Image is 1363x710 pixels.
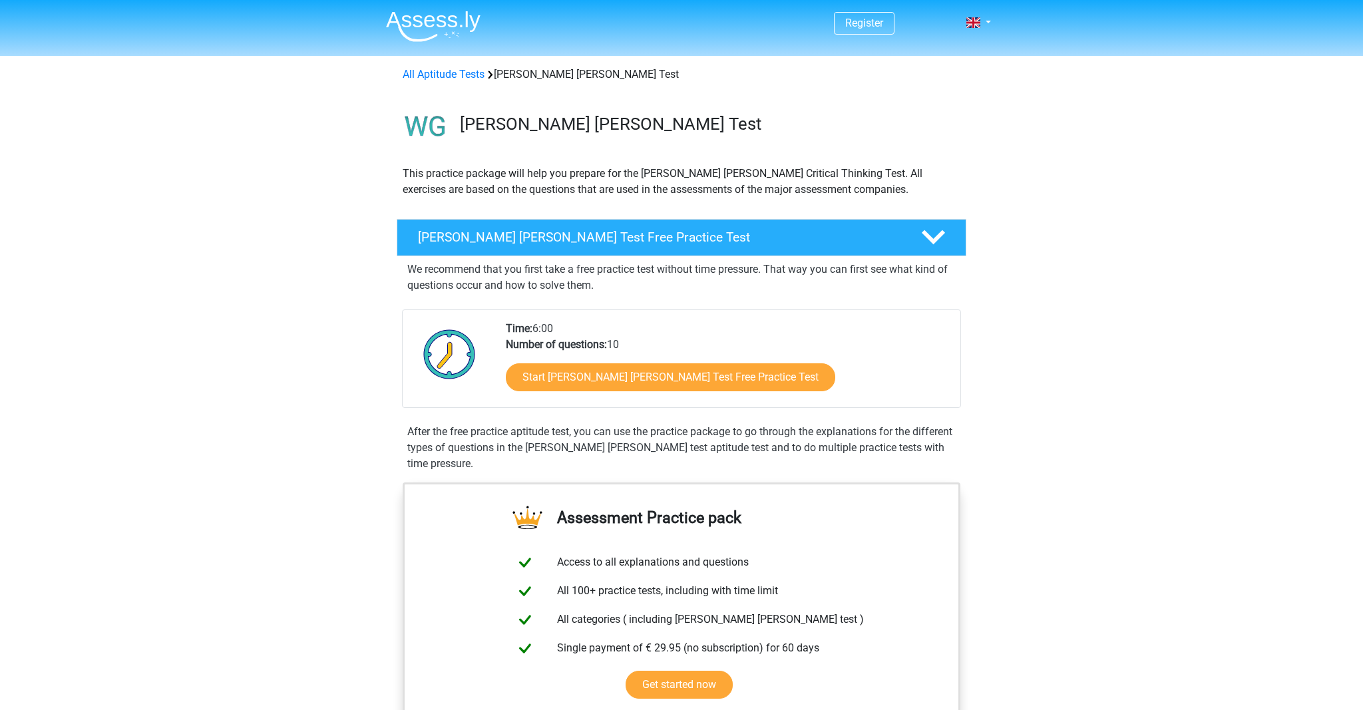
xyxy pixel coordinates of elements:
[416,321,483,387] img: Clock
[407,262,956,293] p: We recommend that you first take a free practice test without time pressure. That way you can fir...
[397,67,966,83] div: [PERSON_NAME] [PERSON_NAME] Test
[403,68,485,81] a: All Aptitude Tests
[496,321,960,407] div: 6:00 10
[386,11,481,42] img: Assessly
[506,322,532,335] b: Time:
[506,338,607,351] b: Number of questions:
[391,219,972,256] a: [PERSON_NAME] [PERSON_NAME] Test Free Practice Test
[460,114,956,134] h3: [PERSON_NAME] [PERSON_NAME] Test
[397,98,454,155] img: watson glaser test
[402,424,961,472] div: After the free practice aptitude test, you can use the practice package to go through the explana...
[626,671,733,699] a: Get started now
[418,230,900,245] h4: [PERSON_NAME] [PERSON_NAME] Test Free Practice Test
[403,166,960,198] p: This practice package will help you prepare for the [PERSON_NAME] [PERSON_NAME] Critical Thinking...
[845,17,883,29] a: Register
[506,363,835,391] a: Start [PERSON_NAME] [PERSON_NAME] Test Free Practice Test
